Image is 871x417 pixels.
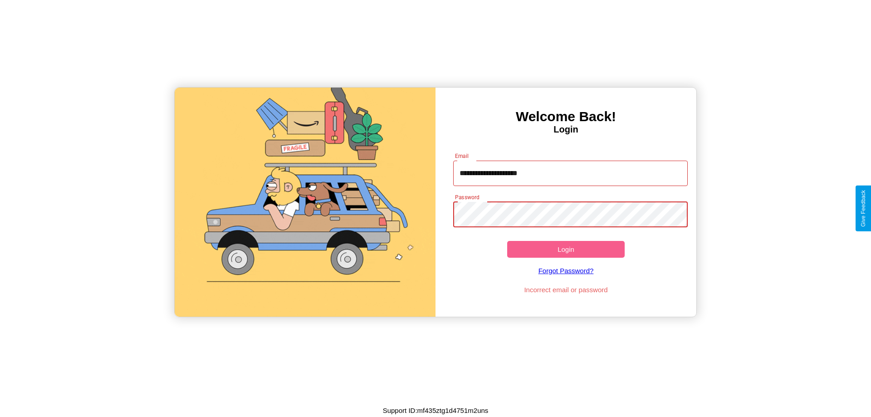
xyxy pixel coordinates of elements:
label: Password [455,193,479,201]
h4: Login [435,124,696,135]
img: gif [175,88,435,317]
label: Email [455,152,469,160]
p: Support ID: mf435ztg1d4751m2uns [383,404,489,417]
p: Incorrect email or password [449,284,684,296]
button: Login [507,241,625,258]
h3: Welcome Back! [435,109,696,124]
a: Forgot Password? [449,258,684,284]
div: Give Feedback [860,190,866,227]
